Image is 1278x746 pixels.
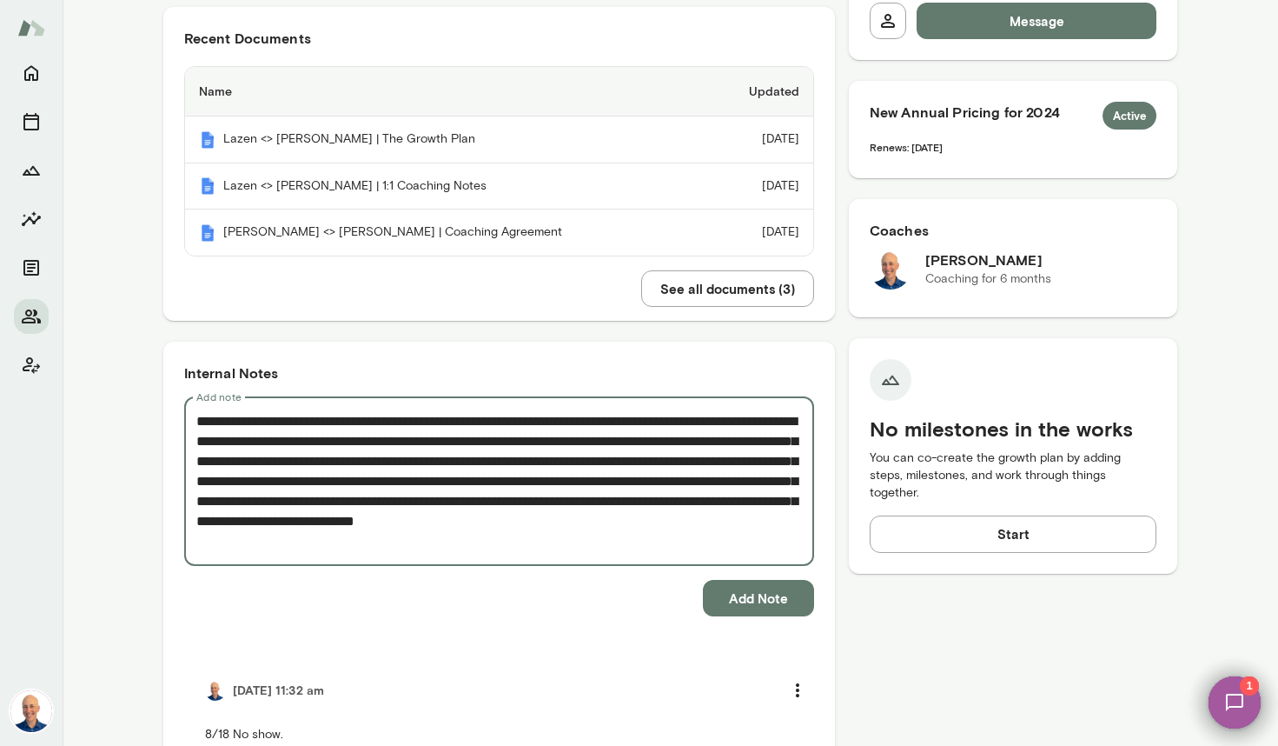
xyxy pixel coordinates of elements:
button: Members [14,299,49,334]
td: [DATE] [708,163,813,210]
span: Renews: [DATE] [870,141,943,153]
img: Mento [17,11,45,44]
h5: No milestones in the works [870,415,1157,443]
p: 8/18 No show. [205,726,793,743]
h6: Recent Documents [184,28,814,49]
span: Active [1103,108,1157,125]
button: Client app [14,348,49,383]
h6: [PERSON_NAME] [925,250,1051,270]
th: Updated [708,67,813,117]
h6: [DATE] 11:32 am [233,682,325,699]
th: [PERSON_NAME] <> [PERSON_NAME] | Coaching Agreement [185,210,709,256]
td: [DATE] [708,117,813,163]
button: Documents [14,250,49,285]
button: Home [14,56,49,90]
td: [DATE] [708,210,813,256]
th: Name [185,67,709,117]
img: Mento [199,224,216,242]
button: Start [870,516,1157,552]
h6: Coaches [870,220,1157,241]
p: You can co-create the growth plan by adding steps, milestones, and work through things together. [870,450,1157,502]
img: Mark Lazen [870,248,911,290]
button: Insights [14,202,49,236]
p: Coaching for 6 months [925,270,1051,288]
button: Add Note [703,580,814,616]
th: Lazen <> [PERSON_NAME] | The Growth Plan [185,117,709,163]
img: Mark Lazen [10,690,52,732]
button: See all documents (3) [641,270,814,307]
h6: Internal Notes [184,363,814,383]
img: Mento [199,177,216,195]
img: Mark Lazen [205,680,226,701]
th: Lazen <> [PERSON_NAME] | 1:1 Coaching Notes [185,163,709,210]
img: Mento [199,131,216,149]
button: Sessions [14,104,49,139]
button: Growth Plan [14,153,49,188]
label: Add note [196,390,242,404]
button: Message [917,3,1157,39]
h6: New Annual Pricing for 2024 [870,102,1157,130]
button: more [779,672,816,709]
